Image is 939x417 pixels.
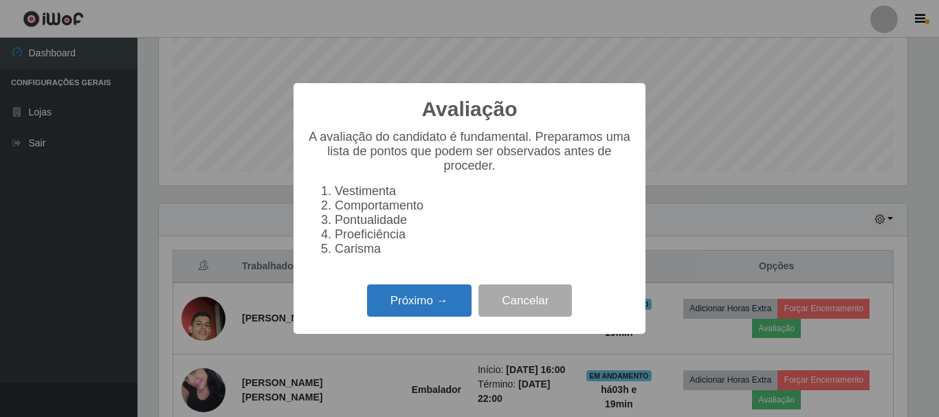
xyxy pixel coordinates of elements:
li: Vestimenta [335,184,632,199]
li: Comportamento [335,199,632,213]
button: Próximo → [367,284,472,317]
li: Carisma [335,242,632,256]
button: Cancelar [478,284,572,317]
li: Pontualidade [335,213,632,227]
p: A avaliação do candidato é fundamental. Preparamos uma lista de pontos que podem ser observados a... [307,130,632,173]
li: Proeficiência [335,227,632,242]
h2: Avaliação [422,97,518,122]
